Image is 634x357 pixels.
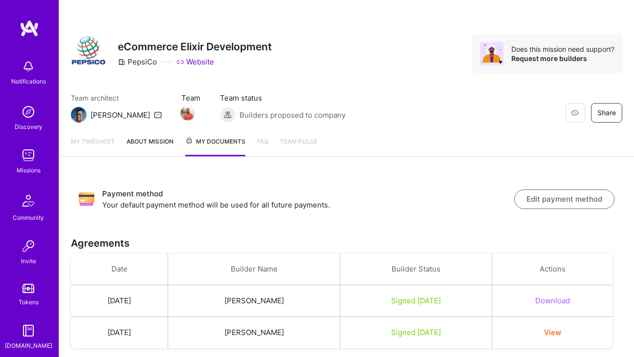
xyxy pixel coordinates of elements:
img: guide book [19,321,38,340]
div: Notifications [11,76,46,86]
h3: eCommerce Elixir Development [118,41,272,53]
button: Download [535,295,570,306]
div: PepsiCo [118,57,157,67]
span: Share [597,108,616,118]
button: Edit payment method [514,189,614,209]
div: Missions [17,165,41,175]
span: My Documents [185,136,245,147]
h3: Payment method [102,188,514,200]
th: Actions [492,253,612,285]
div: Discovery [15,122,43,132]
img: tokens [22,284,34,293]
img: Team Architect [71,107,87,123]
div: Request more builders [511,54,614,63]
div: Community [13,212,44,223]
td: [DATE] [71,317,168,349]
th: Builder Status [340,253,492,285]
img: Company Logo [71,34,106,69]
i: icon EyeClosed [571,109,579,117]
span: Builders proposed to company [240,110,346,120]
th: Builder Name [168,253,340,285]
h3: Agreements [71,237,622,249]
img: teamwork [19,146,38,165]
td: [PERSON_NAME] [168,285,340,317]
img: Payment method [79,191,94,207]
td: [PERSON_NAME] [168,317,340,349]
img: Avatar [480,42,503,65]
div: [PERSON_NAME] [90,110,150,120]
a: Website [176,57,214,67]
a: My Documents [185,136,245,156]
img: logo [20,20,39,37]
img: Invite [19,236,38,256]
span: Team [181,93,200,103]
button: View [544,327,561,337]
button: Share [591,103,622,123]
img: Community [17,189,40,212]
div: Does this mission need support? [511,44,614,54]
th: Date [71,253,168,285]
img: discovery [19,102,38,122]
i: icon CompanyGray [118,58,126,66]
div: Signed [DATE] [352,295,480,306]
a: About Mission [127,136,174,156]
div: [DOMAIN_NAME] [5,340,52,351]
span: Team architect [71,93,162,103]
p: Your default payment method will be used for all future payments. [102,200,514,210]
img: Team Member Avatar [180,106,195,121]
span: Team Pulse [280,138,317,145]
img: Builders proposed to company [220,107,236,123]
a: Team Pulse [280,136,317,156]
span: Team status [220,93,346,103]
div: Invite [21,256,36,266]
img: bell [19,57,38,76]
a: Team Member Avatar [181,105,194,122]
div: Tokens [19,297,39,307]
a: FAQ [257,136,268,156]
i: icon Mail [154,111,162,119]
td: [DATE] [71,285,168,317]
div: Signed [DATE] [352,327,480,337]
a: My timesheet [71,136,115,156]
